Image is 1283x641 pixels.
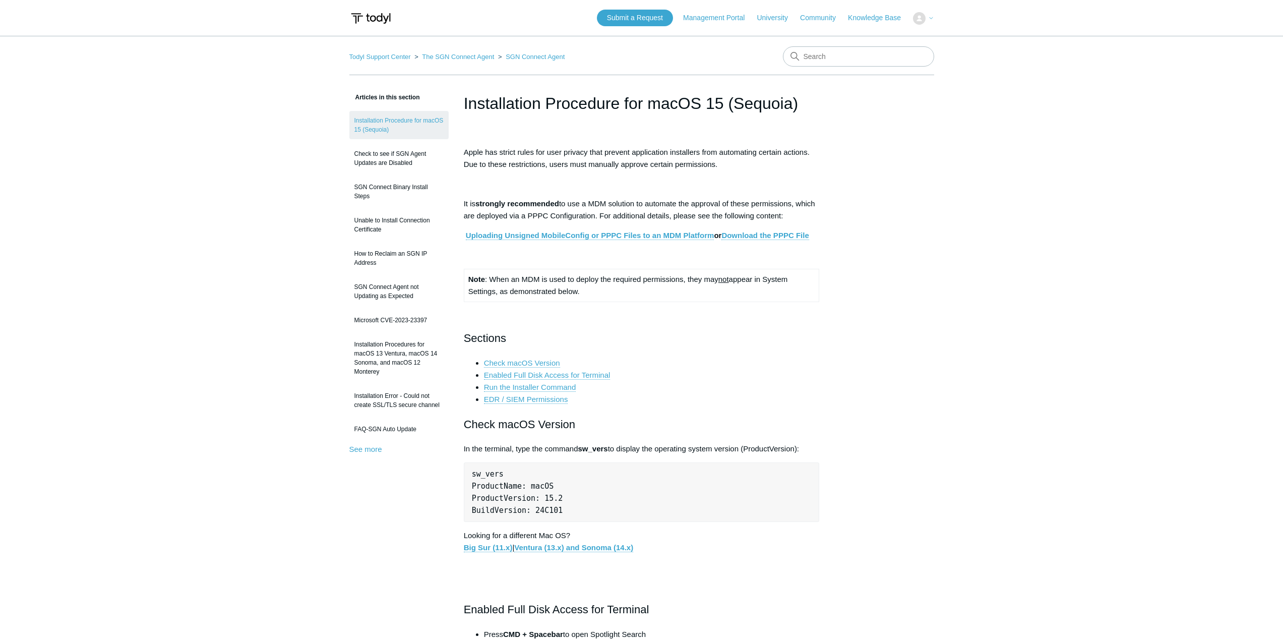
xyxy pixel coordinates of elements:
a: Installation Procedures for macOS 13 Ventura, macOS 14 Sonoma, and macOS 12 Monterey [349,335,449,381]
a: FAQ-SGN Auto Update [349,420,449,439]
img: Todyl Support Center Help Center home page [349,9,392,28]
a: EDR / SIEM Permissions [484,395,568,404]
a: SGN Connect Binary Install Steps [349,178,449,206]
a: Todyl Support Center [349,53,411,61]
h1: Installation Procedure for macOS 15 (Sequoia) [464,91,820,115]
a: Enabled Full Disk Access for Terminal [484,371,610,380]
a: SGN Connect Agent not Updating as Expected [349,277,449,306]
li: The SGN Connect Agent [412,53,496,61]
a: Community [800,13,846,23]
a: Download the PPPC File [721,231,809,240]
a: Big Sur (11.x) [464,543,513,552]
h2: Enabled Full Disk Access for Terminal [464,601,820,618]
strong: sw_vers [578,444,607,453]
strong: Note [468,275,485,283]
h2: Sections [464,329,820,347]
a: Run the Installer Command [484,383,576,392]
p: It is to use a MDM solution to automate the approval of these permissions, which are deployed via... [464,198,820,222]
li: SGN Connect Agent [496,53,565,61]
strong: CMD + Spacebar [503,630,563,638]
a: Check to see if SGN Agent Updates are Disabled [349,144,449,172]
a: The SGN Connect Agent [422,53,494,61]
a: Submit a Request [597,10,673,26]
p: In the terminal, type the command to display the operating system version (ProductVersion): [464,443,820,455]
strong: strongly recommended [475,199,559,208]
a: Ventura (13.x) and Sonoma (14.x) [514,543,633,552]
li: Press to open Spotlight Search [484,628,820,640]
h2: Check macOS Version [464,416,820,433]
a: Installation Procedure for macOS 15 (Sequoia) [349,111,449,139]
a: How to Reclaim an SGN IP Address [349,244,449,272]
strong: or [466,231,809,240]
pre: sw_vers ProductName: macOS ProductVersion: 15.2 BuildVersion: 24C101 [464,462,820,522]
a: Knowledge Base [848,13,911,23]
input: Search [783,46,934,67]
a: Unable to Install Connection Certificate [349,211,449,239]
li: Todyl Support Center [349,53,413,61]
a: SGN Connect Agent [506,53,565,61]
a: Check macOS Version [484,359,560,368]
a: Microsoft CVE-2023-23397 [349,311,449,330]
span: not [718,275,729,283]
p: Apple has strict rules for user privacy that prevent application installers from automating certa... [464,146,820,170]
span: Articles in this section [349,94,420,101]
a: Uploading Unsigned MobileConfig or PPPC Files to an MDM Platform [466,231,714,240]
a: See more [349,445,382,453]
a: Management Portal [683,13,755,23]
a: University [757,13,798,23]
td: : When an MDM is used to deploy the required permissions, they may appear in System Settings, as ... [464,269,819,302]
p: Looking for a different Mac OS? | [464,530,820,554]
a: Installation Error - Could not create SSL/TLS secure channel [349,386,449,415]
